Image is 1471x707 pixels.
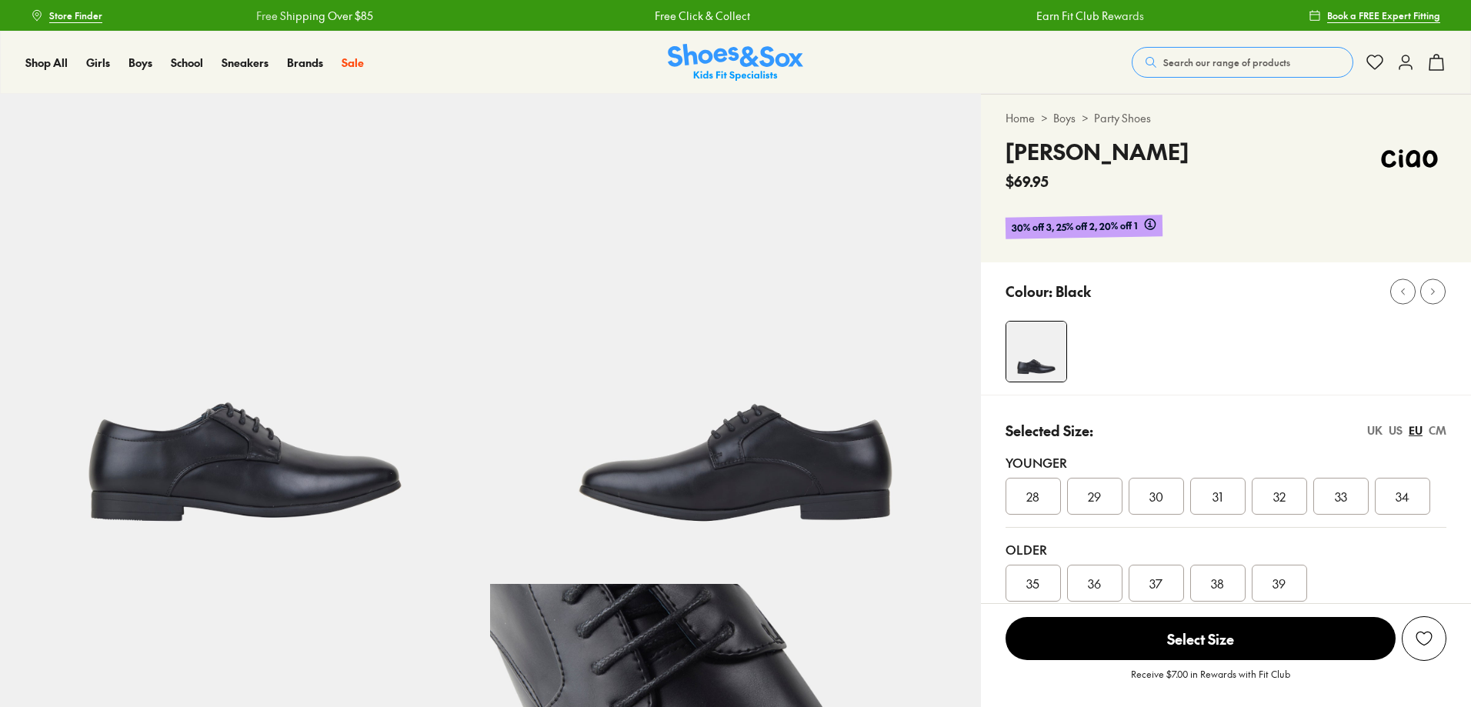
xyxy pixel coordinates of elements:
[287,55,323,71] a: Brands
[25,55,68,70] span: Shop All
[1006,616,1396,661] button: Select Size
[1335,487,1347,505] span: 33
[1088,487,1101,505] span: 29
[668,44,803,82] img: SNS_Logo_Responsive.svg
[342,55,364,71] a: Sale
[128,55,152,70] span: Boys
[1011,218,1137,235] span: 30% off 3, 25% off 2, 20% off 1
[222,55,269,70] span: Sneakers
[1409,422,1423,439] div: EU
[1026,574,1039,592] span: 35
[222,55,269,71] a: Sneakers
[1006,110,1035,126] a: Home
[128,55,152,71] a: Boys
[1006,540,1446,559] div: Older
[1149,574,1162,592] span: 37
[1211,574,1224,592] span: 38
[1367,422,1383,439] div: UK
[342,55,364,70] span: Sale
[1273,574,1286,592] span: 39
[1396,487,1409,505] span: 34
[1006,617,1396,660] span: Select Size
[1094,110,1151,126] a: Party Shoes
[1026,487,1039,505] span: 28
[1006,322,1066,382] img: 4-416225_1
[1131,667,1290,695] p: Receive $7.00 in Rewards with Fit Club
[1149,487,1163,505] span: 30
[287,55,323,70] span: Brands
[252,8,369,24] a: Free Shipping Over $85
[1402,616,1446,661] button: Add to Wishlist
[1056,281,1091,302] p: Black
[1006,171,1049,192] span: $69.95
[1006,135,1189,168] h4: [PERSON_NAME]
[86,55,110,70] span: Girls
[1006,110,1446,126] div: > >
[86,55,110,71] a: Girls
[1163,55,1290,69] span: Search our range of products
[31,2,102,29] a: Store Finder
[1327,8,1440,22] span: Book a FREE Expert Fitting
[650,8,746,24] a: Free Click & Collect
[1006,281,1052,302] p: Colour:
[1309,2,1440,29] a: Book a FREE Expert Fitting
[668,44,803,82] a: Shoes & Sox
[171,55,203,70] span: School
[1088,574,1101,592] span: 36
[49,8,102,22] span: Store Finder
[1053,110,1076,126] a: Boys
[1273,487,1286,505] span: 32
[1132,47,1353,78] button: Search our range of products
[1389,422,1403,439] div: US
[1032,8,1139,24] a: Earn Fit Club Rewards
[1429,422,1446,439] div: CM
[1006,420,1093,441] p: Selected Size:
[490,94,980,584] img: 5-416226_1
[1006,453,1446,472] div: Younger
[1212,487,1222,505] span: 31
[171,55,203,71] a: School
[25,55,68,71] a: Shop All
[1373,135,1446,182] img: Vendor logo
